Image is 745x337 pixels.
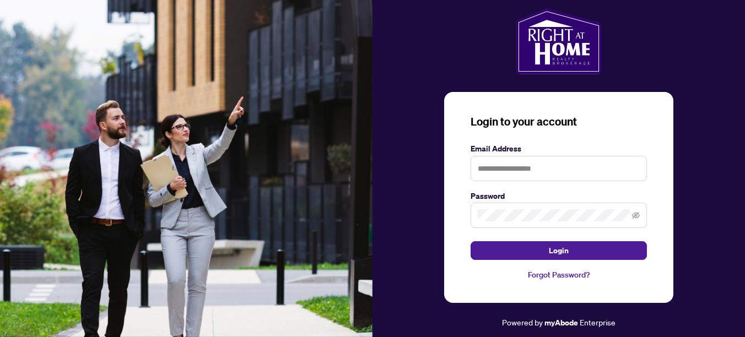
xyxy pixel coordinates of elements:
[549,242,569,259] span: Login
[516,8,601,74] img: ma-logo
[502,317,543,327] span: Powered by
[471,269,647,281] a: Forgot Password?
[580,317,616,327] span: Enterprise
[471,241,647,260] button: Login
[471,190,647,202] label: Password
[471,143,647,155] label: Email Address
[632,211,640,219] span: eye-invisible
[544,317,578,329] a: myAbode
[471,114,647,129] h3: Login to your account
